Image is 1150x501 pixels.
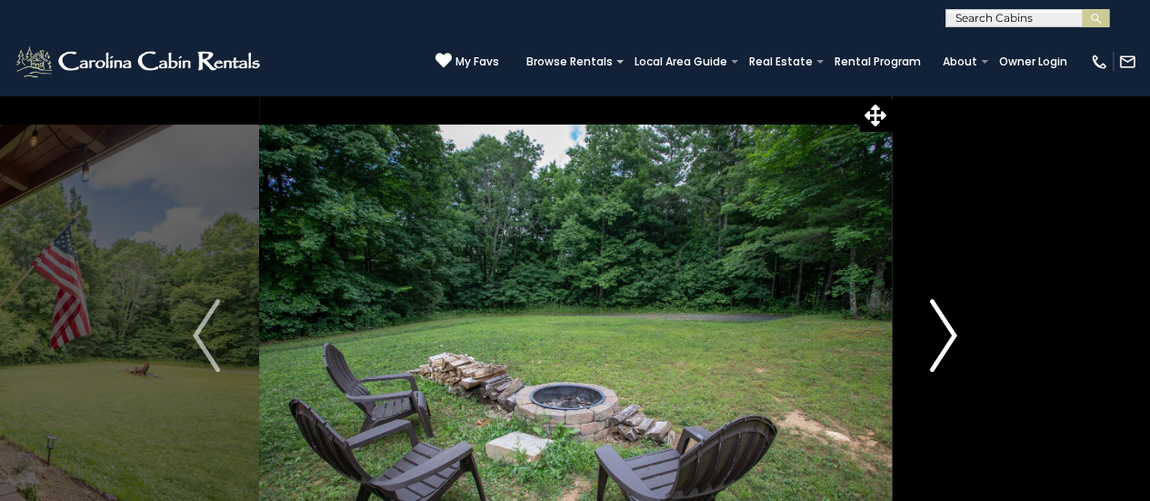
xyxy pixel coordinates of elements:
a: Local Area Guide [625,49,736,75]
span: My Favs [455,54,499,70]
a: Rental Program [825,49,930,75]
img: arrow [930,299,957,372]
img: arrow [193,299,220,372]
img: mail-regular-white.png [1118,53,1136,71]
a: Real Estate [740,49,822,75]
a: Owner Login [990,49,1076,75]
a: About [934,49,986,75]
a: My Favs [435,52,499,71]
a: Browse Rentals [517,49,622,75]
img: phone-regular-white.png [1090,53,1108,71]
img: White-1-2.png [14,44,265,80]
